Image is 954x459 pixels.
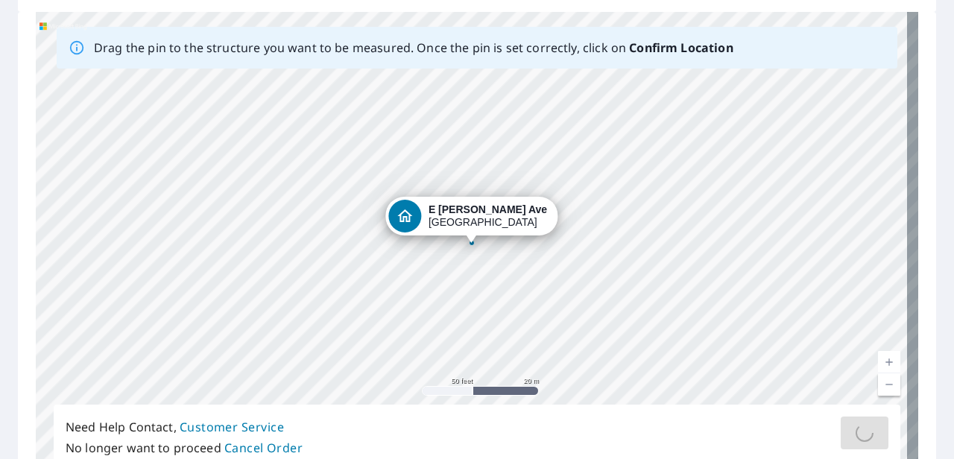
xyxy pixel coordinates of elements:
[629,39,733,56] b: Confirm Location
[429,203,547,215] strong: E [PERSON_NAME] Ave
[66,417,303,437] p: Need Help Contact,
[94,39,733,57] p: Drag the pin to the structure you want to be measured. Once the pin is set correctly, click on
[385,197,557,243] div: Dropped pin, building 1, Residential property, E Garwood Ave Monroe, NJ 08094
[224,437,303,458] button: Cancel Order
[66,437,303,458] p: No longer want to proceed
[429,203,547,229] div: [GEOGRAPHIC_DATA]
[878,351,900,373] a: Current Level 19, Zoom In
[878,373,900,396] a: Current Level 19, Zoom Out
[180,417,284,437] button: Customer Service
